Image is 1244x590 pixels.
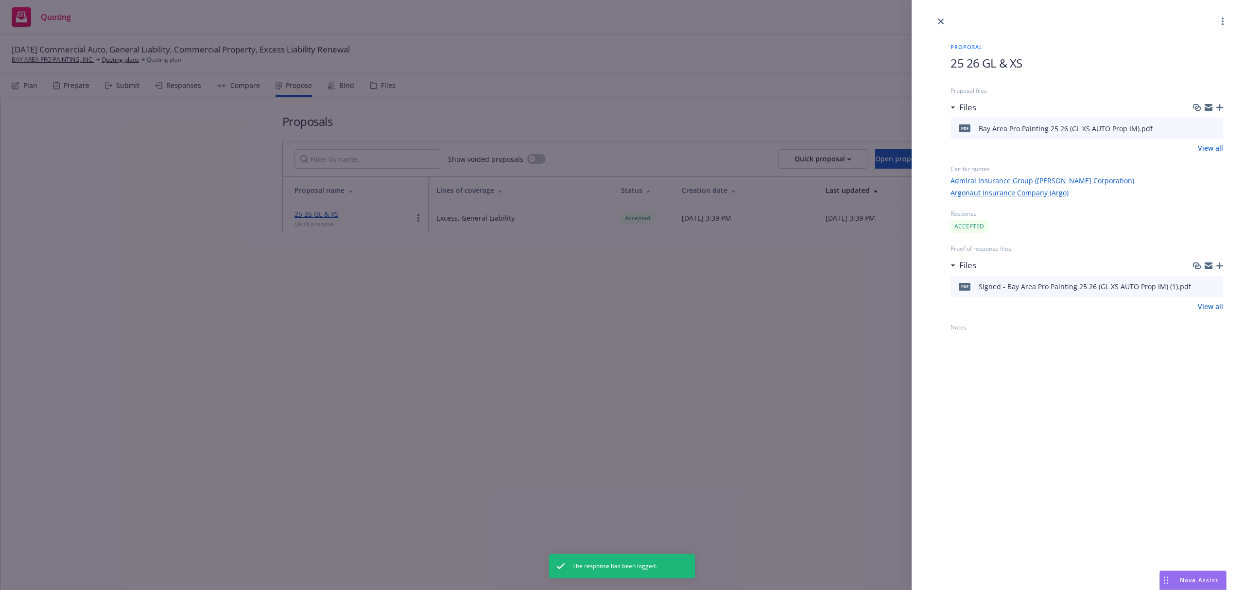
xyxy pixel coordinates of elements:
h3: Files [959,101,976,114]
span: pdf [959,283,970,290]
span: pdf [959,124,970,132]
div: Files [950,101,976,114]
h1: 25 26 GL & XS [950,55,1205,71]
span: ACCEPTED [954,222,984,231]
span: Nova Assist [1180,576,1218,584]
a: View all [1198,301,1223,312]
span: Response [950,209,1223,218]
button: download file [1195,122,1203,134]
a: Argonaut Insurance Company (Argo) [950,188,1223,198]
a: Admiral Insurance Group ([PERSON_NAME] Corporation) [950,175,1223,186]
span: Carrier quotes [950,165,1223,174]
button: preview file [1210,281,1219,293]
div: Signed - Bay Area Pro Painting 25 26 (GL XS AUTO Prop IM) (1).pdf [979,281,1191,292]
div: Files [950,259,976,272]
a: more [1217,16,1228,27]
span: The response has been logged. [572,562,657,571]
a: close [935,16,947,27]
button: download file [1195,281,1203,293]
span: Proposal files [950,87,1223,95]
div: Bay Area Pro Painting 25 26 (GL XS AUTO Prop IM).pdf [979,123,1153,134]
button: preview file [1210,122,1219,134]
span: Proof of response files [950,244,1223,253]
a: View all [1198,143,1223,153]
div: Drag to move [1160,571,1172,590]
h3: Files [959,259,976,272]
span: Notes [950,323,1223,332]
button: Nova Assist [1159,571,1227,590]
span: Proposal [950,43,1205,51]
